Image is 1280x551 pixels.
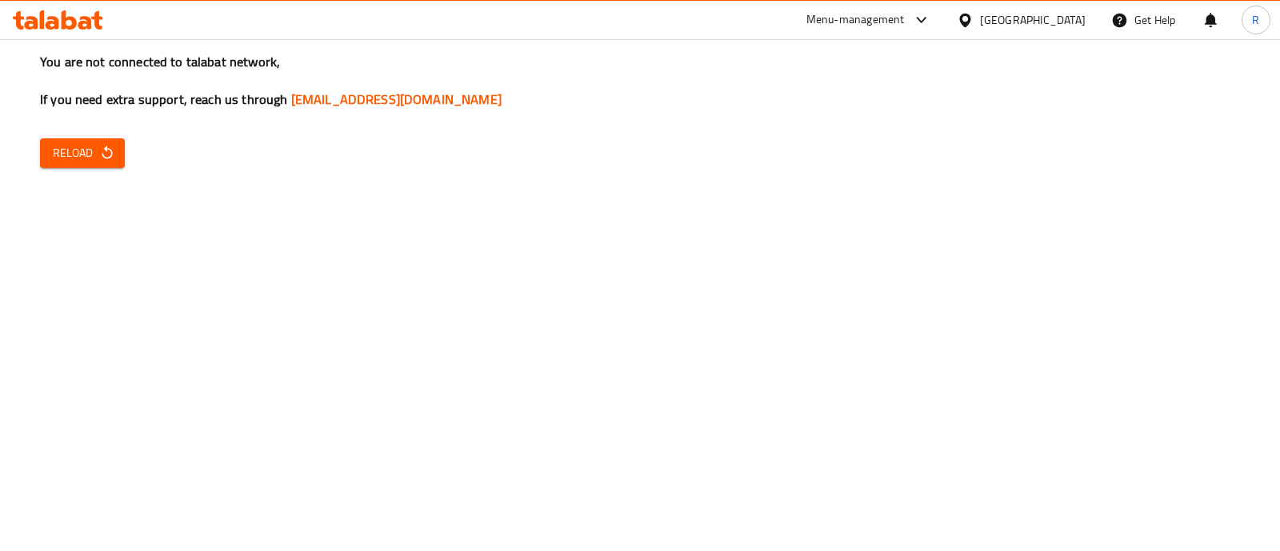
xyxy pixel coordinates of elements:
[40,138,125,168] button: Reload
[53,143,112,163] span: Reload
[980,11,1086,29] div: [GEOGRAPHIC_DATA]
[40,53,1240,109] h3: You are not connected to talabat network, If you need extra support, reach us through
[1252,11,1259,29] span: R
[806,10,905,30] div: Menu-management
[291,87,502,111] a: [EMAIL_ADDRESS][DOMAIN_NAME]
